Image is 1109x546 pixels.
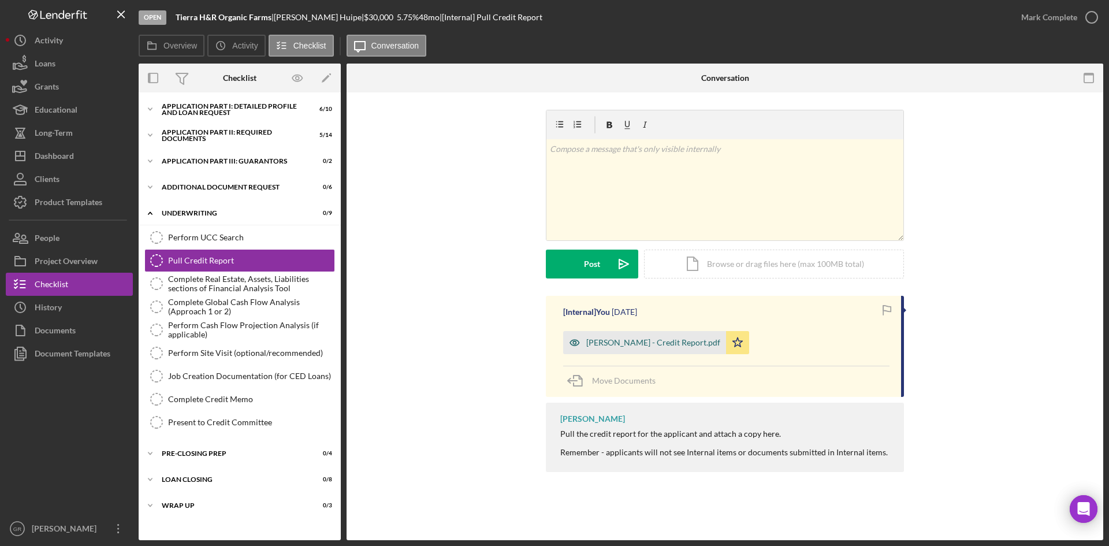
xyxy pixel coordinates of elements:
div: Pull Credit Report [168,256,334,265]
button: Overview [139,35,204,57]
button: Checklist [6,273,133,296]
div: Loans [35,52,55,78]
div: Grants [35,75,59,101]
button: Grants [6,75,133,98]
a: Job Creation Documentation (for CED Loans) [144,365,335,388]
div: [PERSON_NAME] - Credit Report.pdf [586,338,720,347]
div: Educational [35,98,77,124]
div: Complete Credit Memo [168,395,334,404]
text: GR [13,526,21,532]
div: 0 / 4 [311,450,332,457]
div: Pull the credit report for the applicant and attach a copy here. Remember - applicants will not s... [560,429,888,457]
div: 0 / 2 [311,158,332,165]
span: $30,000 [364,12,393,22]
div: Application Part I: Detailed Profile and Loan Request [162,103,303,116]
button: History [6,296,133,319]
div: Product Templates [35,191,102,217]
div: [PERSON_NAME] [560,414,625,424]
button: Document Templates [6,342,133,365]
div: Complete Global Cash Flow Analysis (Approach 1 or 2) [168,298,334,316]
a: Pull Credit Report [144,249,335,272]
div: Wrap Up [162,502,303,509]
div: History [35,296,62,322]
button: [PERSON_NAME] - Credit Report.pdf [563,331,749,354]
time: 2025-08-28 17:44 [612,307,637,317]
div: 0 / 8 [311,476,332,483]
div: Conversation [701,73,749,83]
button: Documents [6,319,133,342]
div: Complete Real Estate, Assets, Liabilities sections of Financial Analysis Tool [168,274,334,293]
a: Perform UCC Search [144,226,335,249]
div: Document Templates [35,342,110,368]
div: | [Internal] Pull Credit Report [440,13,542,22]
b: Tierra H&R Organic Farms [176,12,271,22]
div: 5 / 14 [311,132,332,139]
div: Checklist [223,73,256,83]
button: GR[PERSON_NAME] [6,517,133,540]
div: Open Intercom Messenger [1070,495,1097,523]
div: Dashboard [35,144,74,170]
div: 0 / 6 [311,184,332,191]
button: Loans [6,52,133,75]
button: Project Overview [6,250,133,273]
div: [Internal] You [563,307,610,317]
div: 0 / 9 [311,210,332,217]
span: Move Documents [592,376,656,385]
div: Perform Site Visit (optional/recommended) [168,348,334,358]
a: Perform Cash Flow Projection Analysis (if applicable) [144,318,335,341]
button: People [6,226,133,250]
div: Pre-Closing Prep [162,450,303,457]
div: Additional Document Request [162,184,303,191]
div: Job Creation Documentation (for CED Loans) [168,372,334,381]
button: Activity [207,35,265,57]
label: Activity [232,41,258,50]
button: Educational [6,98,133,121]
div: Application Part II: Required Documents [162,129,303,142]
a: Present to Credit Committee [144,411,335,434]
button: Conversation [347,35,427,57]
div: Post [584,250,600,278]
div: Perform Cash Flow Projection Analysis (if applicable) [168,321,334,339]
button: Dashboard [6,144,133,168]
div: Clients [35,168,59,194]
div: Present to Credit Committee [168,418,334,427]
div: [PERSON_NAME] [29,517,104,543]
div: Application Part III: Guarantors [162,158,303,165]
a: Complete Real Estate, Assets, Liabilities sections of Financial Analysis Tool [144,272,335,295]
a: Complete Credit Memo [144,388,335,411]
div: Open [139,10,166,25]
button: Move Documents [563,366,667,395]
div: [PERSON_NAME] Huipe | [274,13,364,22]
label: Conversation [371,41,419,50]
div: Checklist [35,273,68,299]
div: 6 / 10 [311,106,332,113]
button: Checklist [269,35,334,57]
div: 48 mo [419,13,440,22]
a: Perform Site Visit (optional/recommended) [144,341,335,365]
a: Complete Global Cash Flow Analysis (Approach 1 or 2) [144,295,335,318]
div: Project Overview [35,250,98,276]
button: Product Templates [6,191,133,214]
div: Long-Term [35,121,73,147]
div: 0 / 3 [311,502,332,509]
div: Activity [35,29,63,55]
div: Perform UCC Search [168,233,334,242]
div: | [176,13,274,22]
button: Mark Complete [1010,6,1103,29]
div: People [35,226,59,252]
a: Activity [6,29,133,52]
div: Documents [35,319,76,345]
label: Overview [163,41,197,50]
button: Clients [6,168,133,191]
